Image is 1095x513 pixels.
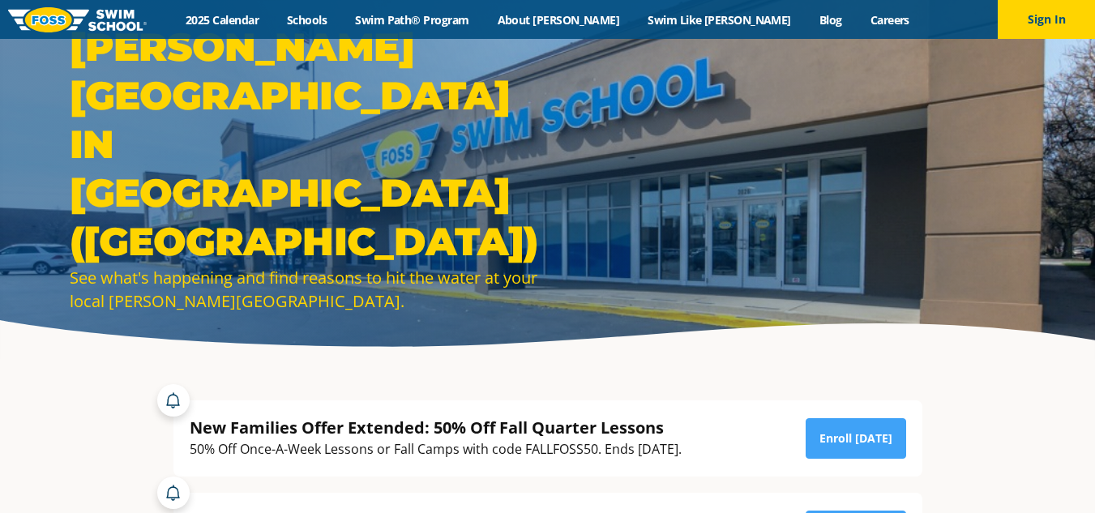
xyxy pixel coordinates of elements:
a: Careers [856,12,923,28]
div: 50% Off Once-A-Week Lessons or Fall Camps with code FALLFOSS50. Ends [DATE]. [190,438,682,460]
div: New Families Offer Extended: 50% Off Fall Quarter Lessons [190,417,682,438]
a: Schools [273,12,341,28]
a: 2025 Calendar [172,12,273,28]
a: Blog [805,12,856,28]
a: Swim Path® Program [341,12,483,28]
a: About [PERSON_NAME] [483,12,634,28]
h1: [PERSON_NAME][GEOGRAPHIC_DATA] in [GEOGRAPHIC_DATA] ([GEOGRAPHIC_DATA]) [70,23,540,266]
img: FOSS Swim School Logo [8,7,147,32]
a: Swim Like [PERSON_NAME] [634,12,806,28]
div: See what's happening and find reasons to hit the water at your local [PERSON_NAME][GEOGRAPHIC_DATA]. [70,266,540,313]
a: Enroll [DATE] [806,418,906,459]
